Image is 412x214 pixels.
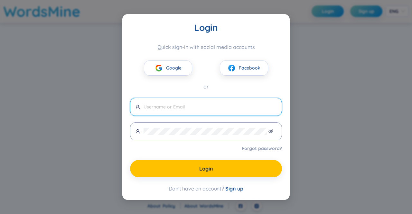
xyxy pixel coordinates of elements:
span: user [136,105,140,109]
span: Sign up [225,185,243,192]
div: or [130,83,282,91]
input: Username or Email [144,103,276,110]
button: googleGoogle [144,60,192,76]
span: Facebook [239,64,260,71]
div: Don't have an account? [130,185,282,192]
span: eye-invisible [268,129,273,134]
button: Login [130,160,282,177]
img: facebook [228,64,236,72]
a: Forgot password? [242,145,282,152]
img: google [155,64,163,72]
span: Google [166,64,182,71]
button: facebookFacebook [220,60,268,76]
div: Quick sign-in with social media accounts [130,44,282,50]
span: Login [199,165,213,172]
span: user [136,129,140,134]
div: Login [130,22,282,33]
